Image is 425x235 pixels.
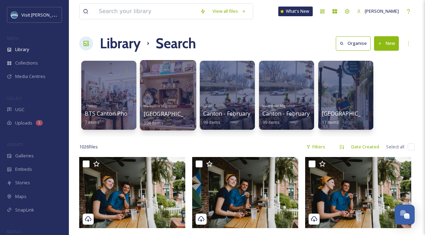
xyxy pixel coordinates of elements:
div: Filters [303,140,329,154]
a: _PhotosBTS Canton Photoshoot7 items [85,102,148,125]
a: _2023Canton - February99 items [203,102,250,125]
a: [GEOGRAPHIC_DATA]17 items [322,110,377,125]
a: Organise [336,36,374,50]
span: Canton - February [262,110,310,117]
img: 062025 2683 visit haywood day 5.jpg [192,157,298,228]
span: SOCIALS [7,229,21,234]
span: 1026 file s [79,144,98,150]
a: [PERSON_NAME] [353,4,402,18]
img: images.png [11,11,18,18]
span: 7 items [85,119,100,125]
span: 99 items [262,119,280,125]
span: COLLECT [7,96,22,101]
h1: Search [156,33,196,54]
span: Maps [15,193,27,200]
span: MEDIA [7,36,19,41]
span: [PERSON_NAME] [365,8,399,14]
span: Uploads [15,120,32,126]
span: Sharepoint Migration [144,104,177,108]
button: Open Chat [395,205,415,225]
a: View all files [209,4,249,18]
span: UGC [15,106,24,113]
img: 062025 2675 visit haywood day 5.jpg [305,157,411,228]
span: Select all [386,144,404,150]
span: Library [15,46,29,53]
span: Collections [15,60,38,66]
img: 062025 2702 visit haywood day 5.jpg [79,157,185,228]
input: Search your library [95,4,197,19]
button: Organise [336,36,371,50]
span: Embeds [15,166,32,173]
span: BTS Canton Photoshoot [85,110,148,117]
span: [GEOGRAPHIC_DATA] [144,110,200,118]
div: Date Created [348,140,383,154]
span: [GEOGRAPHIC_DATA] [322,110,377,117]
span: Stories [15,179,30,186]
span: Galleries [15,153,34,159]
span: _Photos [85,104,97,108]
button: New [374,36,399,50]
span: Visit [PERSON_NAME] [21,11,65,18]
span: SnapLink [15,207,34,213]
a: What's New [278,7,313,16]
span: Sharepoint Migration [262,104,295,108]
span: 99 items [203,119,220,125]
span: WIDGETS [7,142,23,147]
div: 1 [36,120,43,126]
span: Canton - February [203,110,250,117]
span: _2023 [203,104,211,108]
span: Media Centres [15,73,45,80]
a: Sharepoint MigrationCanton - February99 items [262,102,310,125]
a: Sharepoint Migration[GEOGRAPHIC_DATA]398 items [144,102,200,126]
span: 17 items [322,119,339,125]
span: 398 items [144,119,164,126]
a: Library [100,33,141,54]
